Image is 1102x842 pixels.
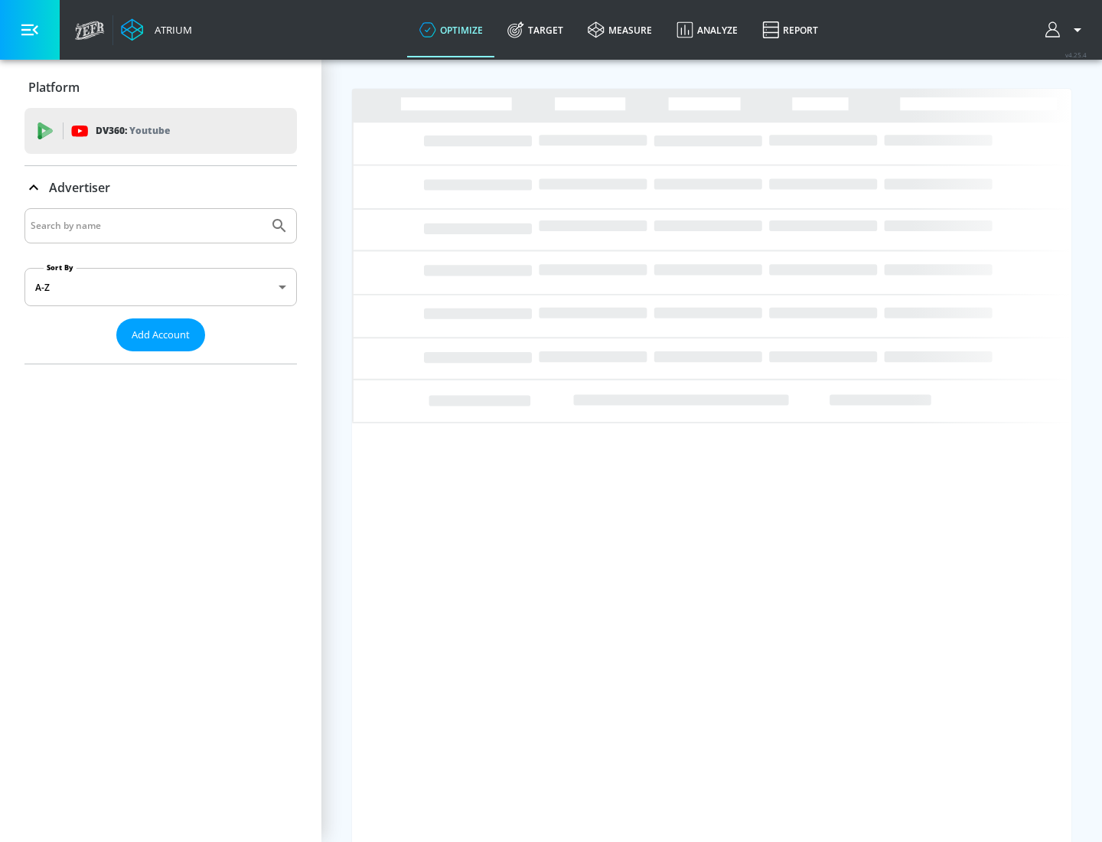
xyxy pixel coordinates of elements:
nav: list of Advertiser [24,351,297,364]
div: Platform [24,66,297,109]
a: Target [495,2,575,57]
span: v 4.25.4 [1065,51,1087,59]
p: Youtube [129,122,170,139]
a: Atrium [121,18,192,41]
div: A-Z [24,268,297,306]
div: Advertiser [24,208,297,364]
p: Advertiser [49,179,110,196]
a: Report [750,2,830,57]
a: measure [575,2,664,57]
span: Add Account [132,326,190,344]
div: DV360: Youtube [24,108,297,154]
input: Search by name [31,216,262,236]
button: Add Account [116,318,205,351]
p: Platform [28,79,80,96]
div: Atrium [148,23,192,37]
a: Analyze [664,2,750,57]
p: DV360: [96,122,170,139]
a: optimize [407,2,495,57]
div: Advertiser [24,166,297,209]
label: Sort By [44,263,77,273]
